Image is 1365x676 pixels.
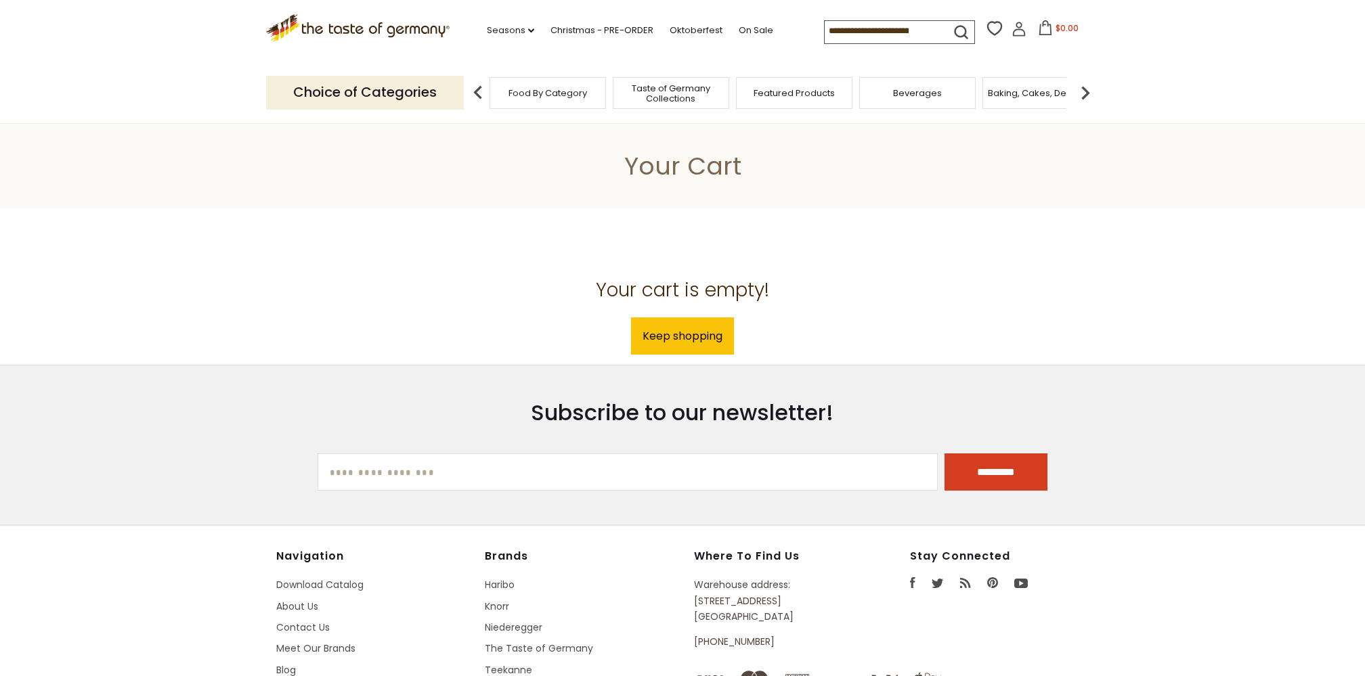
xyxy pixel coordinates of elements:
a: Seasons [487,23,534,38]
a: Beverages [893,88,942,98]
a: Christmas - PRE-ORDER [550,23,653,38]
h3: Subscribe to our newsletter! [318,399,1048,426]
h4: Navigation [276,549,471,563]
a: Food By Category [508,88,587,98]
a: The Taste of Germany [485,641,593,655]
h4: Where to find us [694,549,848,563]
a: Keep shopping [631,317,734,355]
h1: Your Cart [42,151,1323,181]
a: Taste of Germany Collections [617,83,725,104]
img: previous arrow [464,79,492,106]
p: Warehouse address: [STREET_ADDRESS] [GEOGRAPHIC_DATA] [694,577,848,625]
h4: Brands [485,549,680,563]
a: Oktoberfest [670,23,722,38]
a: About Us [276,600,318,613]
a: Featured Products [754,88,835,98]
p: [PHONE_NUMBER] [694,634,848,650]
a: Niederegger [485,621,542,634]
a: Haribo [485,578,515,591]
a: Download Catalog [276,578,364,591]
p: Choice of Categories [266,76,464,109]
h4: Stay Connected [910,549,1089,563]
a: On Sale [739,23,773,38]
a: Meet Our Brands [276,641,355,655]
a: Baking, Cakes, Desserts [988,88,1093,98]
button: $0.00 [1029,20,1087,41]
span: $0.00 [1056,22,1079,34]
h2: Your cart is empty! [276,278,1089,302]
a: Knorr [485,600,509,613]
img: next arrow [1072,79,1099,106]
a: Contact Us [276,621,330,634]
